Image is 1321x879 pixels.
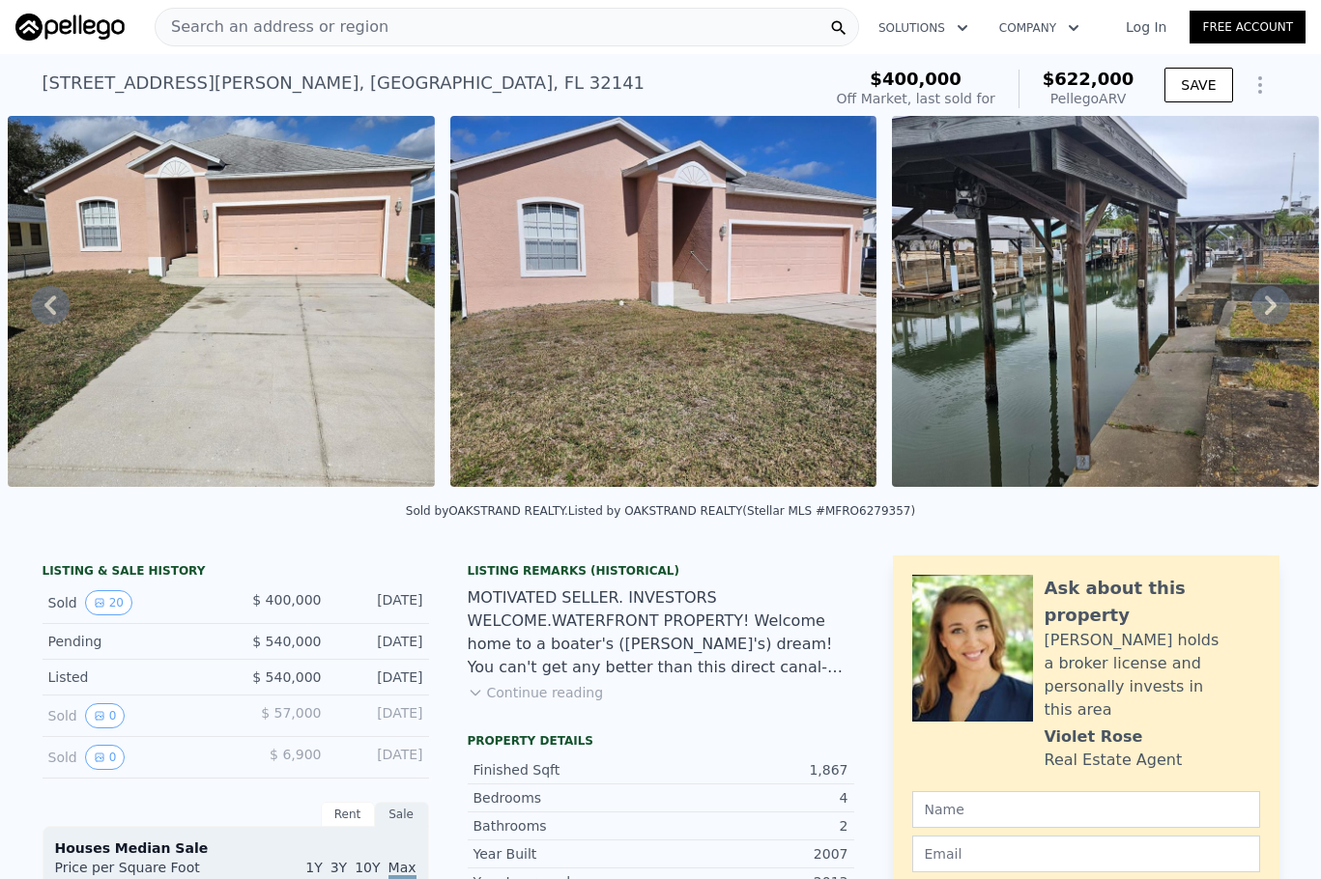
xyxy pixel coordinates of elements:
[252,669,321,685] span: $ 540,000
[375,802,429,827] div: Sale
[337,667,423,687] div: [DATE]
[468,563,854,579] div: Listing Remarks (Historical)
[55,838,416,858] div: Houses Median Sale
[468,733,854,749] div: Property details
[305,860,322,875] span: 1Y
[355,860,380,875] span: 10Y
[1241,66,1279,104] button: Show Options
[837,89,995,108] div: Off Market, last sold for
[568,504,915,518] div: Listed by OAKSTRAND REALTY (Stellar MLS #MFRO6279357)
[337,703,423,728] div: [DATE]
[43,70,646,97] div: [STREET_ADDRESS][PERSON_NAME] , [GEOGRAPHIC_DATA] , FL 32141
[406,504,568,518] div: Sold by OAKSTRAND REALTY .
[468,683,604,702] button: Continue reading
[474,760,661,780] div: Finished Sqft
[252,634,321,649] span: $ 540,000
[48,590,220,615] div: Sold
[1043,69,1134,89] span: $622,000
[661,816,848,836] div: 2
[661,844,848,864] div: 2007
[48,703,220,728] div: Sold
[156,15,388,39] span: Search an address or region
[474,788,661,808] div: Bedrooms
[48,745,220,770] div: Sold
[261,705,321,721] span: $ 57,000
[388,860,416,879] span: Max
[337,745,423,770] div: [DATE]
[863,11,984,45] button: Solutions
[1164,68,1232,102] button: SAVE
[1045,725,1143,749] div: Violet Rose
[474,844,661,864] div: Year Built
[337,632,423,651] div: [DATE]
[337,590,423,615] div: [DATE]
[48,667,220,687] div: Listed
[870,69,962,89] span: $400,000
[321,802,375,827] div: Rent
[85,703,126,728] button: View historical data
[474,816,661,836] div: Bathrooms
[85,590,132,615] button: View historical data
[984,11,1095,45] button: Company
[43,563,429,582] div: LISTING & SALE HISTORY
[8,116,435,487] img: Sale: 147589629 Parcel: 23417166
[48,632,220,651] div: Pending
[661,788,848,808] div: 4
[85,745,126,770] button: View historical data
[912,836,1260,872] input: Email
[1190,11,1306,43] a: Free Account
[15,14,125,41] img: Pellego
[661,760,848,780] div: 1,867
[1043,89,1134,108] div: Pellego ARV
[892,116,1319,487] img: Sale: 147589629 Parcel: 23417166
[450,116,877,487] img: Sale: 147589629 Parcel: 23417166
[330,860,347,875] span: 3Y
[1045,749,1183,772] div: Real Estate Agent
[912,791,1260,828] input: Name
[1045,629,1260,722] div: [PERSON_NAME] holds a broker license and personally invests in this area
[468,586,854,679] div: MOTIVATED SELLER. INVESTORS WELCOME.WATERFRONT PROPERTY! Welcome home to a boater's ([PERSON_NAME...
[1103,17,1190,37] a: Log In
[270,747,321,762] span: $ 6,900
[252,592,321,608] span: $ 400,000
[1045,575,1260,629] div: Ask about this property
